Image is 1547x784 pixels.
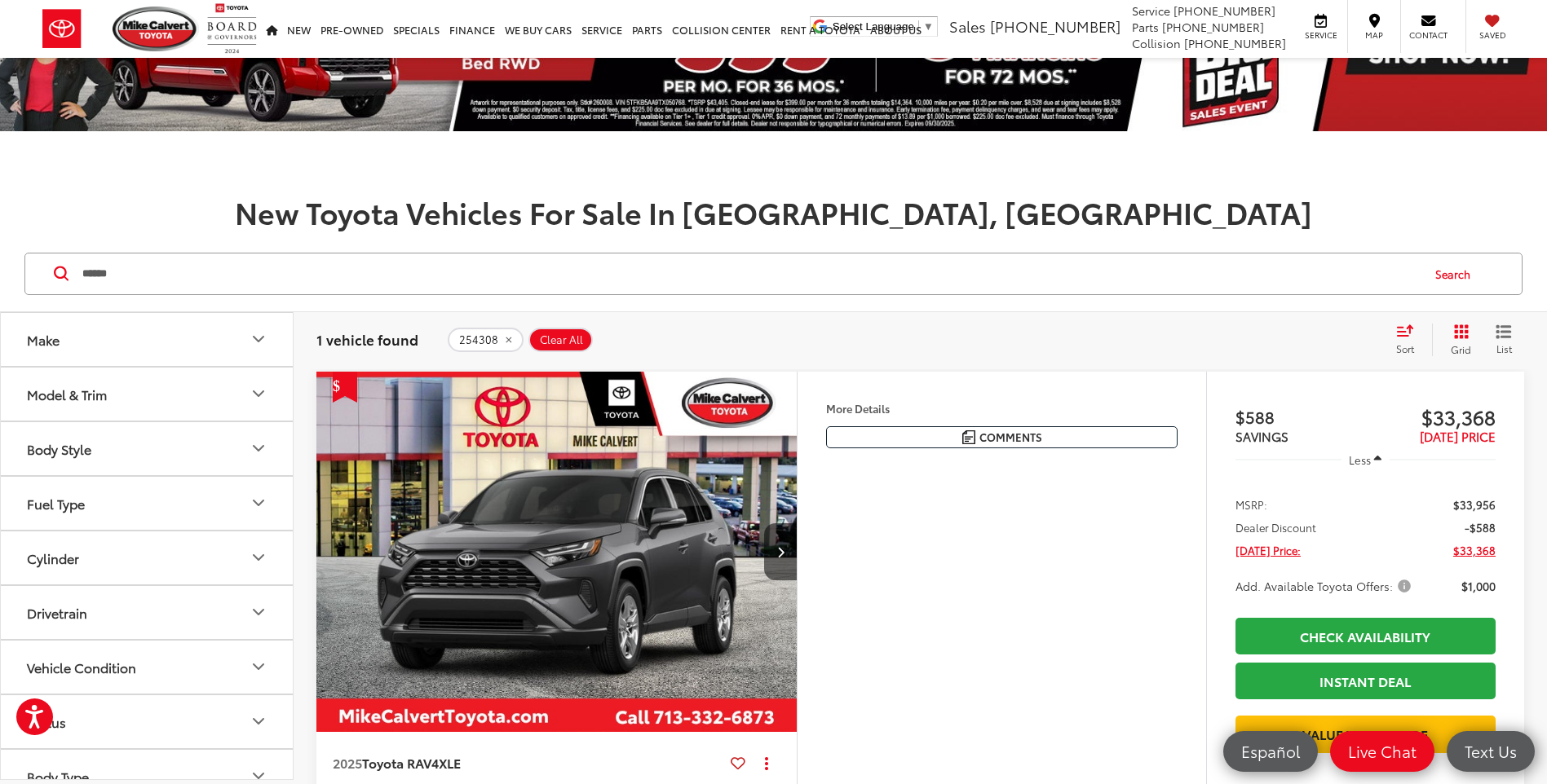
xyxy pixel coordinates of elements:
[1456,741,1525,761] span: Text Us
[1162,19,1264,35] span: [PHONE_NUMBER]
[1235,663,1496,699] a: Instant Deal
[249,329,268,349] div: Make
[1,695,294,748] button: StatusStatus
[1132,19,1159,35] span: Parts
[27,496,85,511] div: Fuel Type
[1409,29,1448,41] span: Contact
[1235,496,1267,513] span: MSRP:
[1483,324,1524,356] button: List View
[316,329,418,349] span: 1 vehicle found
[249,384,268,403] div: Model & Trim
[765,756,768,769] span: dropdown dots
[1235,716,1496,752] a: Value Your Trade
[249,657,268,676] div: Vehicle Condition
[1420,427,1496,445] span: [DATE] PRICE
[1496,341,1512,355] span: List
[27,550,79,566] div: Cylinder
[27,386,107,402] div: Model & Trim
[81,254,1420,293] input: Search by Make, Model, or Keyword
[1235,618,1496,654] a: Check Availability
[923,20,934,33] span: ▼
[316,372,798,733] img: 2025 Toyota RAV4 XLE
[962,430,975,444] img: Comments
[1,477,294,530] button: Fuel TypeFuel Type
[1465,519,1496,535] span: -$588
[1174,2,1275,19] span: [PHONE_NUMBER]
[1184,35,1286,51] span: [PHONE_NUMBER]
[1461,578,1496,594] span: $1,000
[1,313,294,366] button: MakeMake
[1235,578,1417,594] button: Add. Available Toyota Offers:
[1235,542,1301,558] span: [DATE] Price:
[1,586,294,639] button: DrivetrainDrivetrain
[1365,404,1496,429] span: $33,368
[316,372,798,733] div: 2025 Toyota RAV4 XLE 0
[249,493,268,513] div: Fuel Type
[1474,29,1510,41] span: Saved
[1420,253,1494,294] button: Search
[113,7,199,51] img: Mike Calvert Toyota
[448,328,524,352] button: remove 254308
[1432,324,1483,356] button: Grid View
[1396,341,1414,355] span: Sort
[27,605,87,620] div: Drivetrain
[1388,324,1432,356] button: Select sort value
[333,372,357,403] span: Get Price Drop Alert
[752,748,780,777] button: Actions
[1349,452,1371,467] span: Less
[249,438,268,458] div: Body Style
[1,641,294,694] button: Vehicle ConditionVehicle Condition
[1453,496,1496,513] span: $33,956
[1341,445,1390,474] button: Less
[540,333,583,346] span: Clear All
[333,754,724,772] a: 2025Toyota RAV4XLE
[1235,519,1316,535] span: Dealer Discount
[1453,542,1496,558] span: $33,368
[1,422,294,475] button: Body StyleBody Style
[528,328,593,352] button: Clear All
[249,711,268,731] div: Status
[316,372,798,733] a: 2025 Toyota RAV4 XLE2025 Toyota RAV4 XLE2025 Toyota RAV4 XLE2025 Toyota RAV4 XLE
[439,753,461,772] span: XLE
[826,403,1178,414] h4: More Details
[27,441,91,456] div: Body Style
[826,426,1178,448] button: Comments
[1330,731,1434,772] a: Live Chat
[1,531,294,584] button: CylinderCylinder
[1,368,294,421] button: Model & TrimModel & Trim
[1223,731,1318,772] a: Español
[949,15,986,37] span: Sales
[362,753,439,772] span: Toyota RAV4
[333,753,362,772] span: 2025
[1451,342,1471,356] span: Grid
[990,15,1120,37] span: [PHONE_NUMBER]
[1447,731,1535,772] a: Text Us
[1235,578,1414,594] span: Add. Available Toyota Offers:
[1356,29,1392,41] span: Map
[979,429,1042,445] span: Comments
[1235,404,1366,429] span: $588
[1302,29,1339,41] span: Service
[27,332,60,347] div: Make
[1132,35,1181,51] span: Collision
[1235,427,1288,445] span: SAVINGS
[1233,741,1308,761] span: Español
[27,659,136,675] div: Vehicle Condition
[1132,2,1170,19] span: Service
[27,769,89,784] div: Body Type
[1340,741,1425,761] span: Live Chat
[764,523,797,580] button: Next image
[249,548,268,567] div: Cylinder
[459,333,498,346] span: 254308
[249,602,268,622] div: Drivetrain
